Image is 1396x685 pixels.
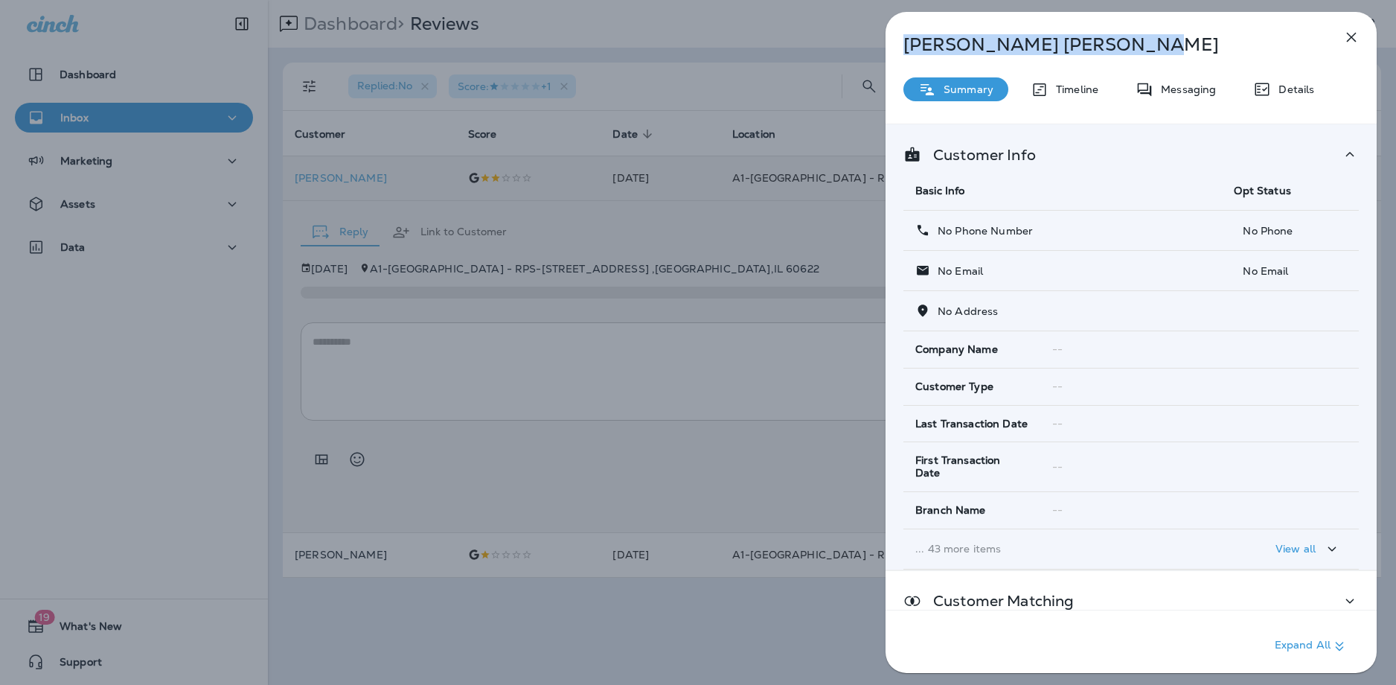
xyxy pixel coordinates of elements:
[915,184,964,197] span: Basic Info
[903,34,1310,55] p: [PERSON_NAME] [PERSON_NAME]
[1275,637,1348,655] p: Expand All
[1234,265,1347,277] p: No Email
[915,343,998,356] span: Company Name
[1234,184,1290,197] span: Opt Status
[1269,535,1347,563] button: View all
[1271,83,1314,95] p: Details
[915,543,1210,555] p: ... 43 more items
[1048,83,1098,95] p: Timeline
[915,380,993,393] span: Customer Type
[936,83,993,95] p: Summary
[1153,83,1216,95] p: Messaging
[1275,543,1316,555] p: View all
[1234,225,1347,237] p: No Phone
[930,265,983,277] p: No Email
[1052,460,1063,474] span: --
[921,595,1074,607] p: Customer Matching
[1052,503,1063,517] span: --
[921,149,1036,161] p: Customer Info
[915,418,1028,430] span: Last Transaction Date
[1052,342,1063,356] span: --
[930,225,1033,237] p: No Phone Number
[1052,417,1063,430] span: --
[915,454,1028,479] span: First Transaction Date
[930,305,998,317] p: No Address
[1052,380,1063,393] span: --
[915,504,986,517] span: Branch Name
[1269,633,1354,660] button: Expand All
